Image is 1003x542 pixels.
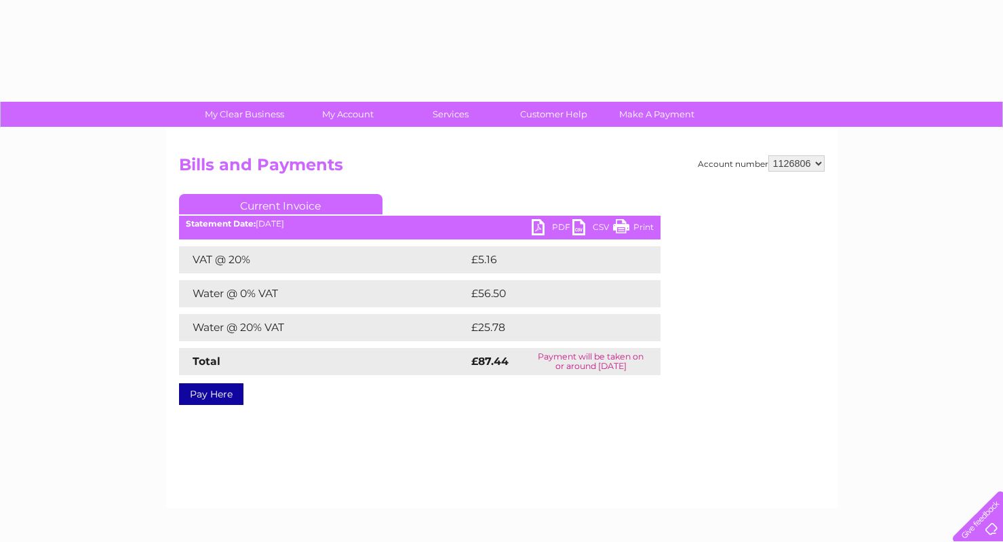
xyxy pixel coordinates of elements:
[189,102,300,127] a: My Clear Business
[179,194,382,214] a: Current Invoice
[186,218,256,229] b: Statement Date:
[572,219,613,239] a: CSV
[179,314,468,341] td: Water @ 20% VAT
[179,383,243,405] a: Pay Here
[468,280,633,307] td: £56.50
[395,102,507,127] a: Services
[292,102,404,127] a: My Account
[179,155,825,181] h2: Bills and Payments
[193,355,220,368] strong: Total
[532,219,572,239] a: PDF
[601,102,713,127] a: Make A Payment
[179,219,661,229] div: [DATE]
[698,155,825,172] div: Account number
[179,280,468,307] td: Water @ 0% VAT
[471,355,509,368] strong: £87.44
[179,246,468,273] td: VAT @ 20%
[468,314,633,341] td: £25.78
[522,348,660,375] td: Payment will be taken on or around [DATE]
[468,246,627,273] td: £5.16
[613,219,654,239] a: Print
[498,102,610,127] a: Customer Help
